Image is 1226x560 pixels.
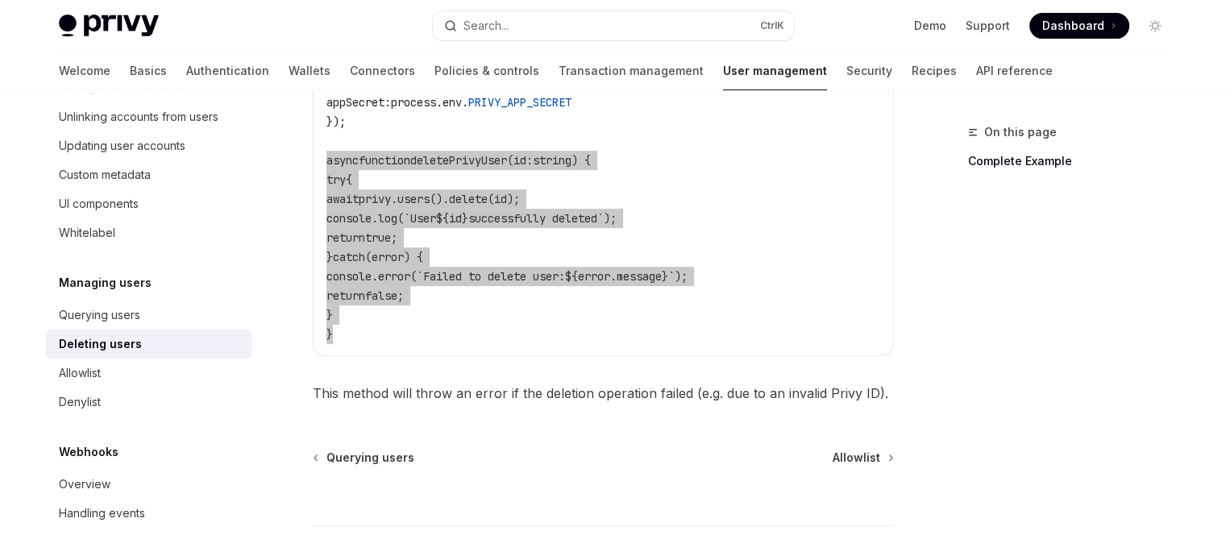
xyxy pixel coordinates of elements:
[526,153,533,168] span: :
[846,52,892,90] a: Security
[326,308,333,322] span: }
[443,95,462,110] span: env
[46,218,252,247] a: Whitelabel
[1142,13,1168,39] button: Toggle dark mode
[559,52,704,90] a: Transaction management
[462,211,468,226] span: }
[326,211,372,226] span: console
[404,250,423,264] span: ) {
[391,192,397,206] span: .
[46,499,252,528] a: Handling events
[326,95,391,110] span: appSecret:
[46,102,252,131] a: Unlinking accounts from users
[449,192,488,206] span: delete
[350,52,415,90] a: Connectors
[463,16,509,35] div: Search...
[507,192,520,206] span: );
[326,230,365,245] span: return
[430,192,449,206] span: ().
[326,269,372,284] span: console
[397,192,430,206] span: users
[833,450,892,466] a: Allowlist
[488,192,494,206] span: (
[359,153,410,168] span: function
[372,250,404,264] span: error
[365,250,372,264] span: (
[675,269,688,284] span: );
[46,189,252,218] a: UI components
[1029,13,1129,39] a: Dashboard
[436,211,449,226] span: ${
[610,269,617,284] span: .
[326,153,359,168] span: async
[494,192,507,206] span: id
[59,165,151,185] div: Custom metadata
[468,95,571,110] span: PRIVY_APP_SECRET
[289,52,330,90] a: Wallets
[760,19,784,32] span: Ctrl K
[662,269,668,284] span: }
[46,388,252,417] a: Denylist
[359,192,391,206] span: privy
[976,52,1053,90] a: API reference
[59,136,185,156] div: Updating user accounts
[912,52,957,90] a: Recipes
[46,160,252,189] a: Custom metadata
[314,450,414,466] a: Querying users
[59,363,101,383] div: Allowlist
[604,211,617,226] span: );
[433,11,794,40] button: Open search
[333,250,365,264] span: catch
[326,114,346,129] span: });
[617,269,662,284] span: message
[326,250,333,264] span: }
[365,288,397,303] span: false
[130,52,167,90] a: Basics
[59,305,140,325] div: Querying users
[46,470,252,499] a: Overview
[404,211,436,226] span: `User
[59,194,139,214] div: UI components
[833,450,880,466] span: Allowlist
[59,223,115,243] div: Whitelabel
[46,301,252,330] a: Querying users
[59,442,118,462] h5: Webhooks
[468,211,604,226] span: successfully deleted`
[378,211,397,226] span: log
[59,273,152,292] h5: Managing users
[436,95,443,110] span: .
[59,392,101,412] div: Denylist
[966,18,1010,34] a: Support
[326,327,333,342] span: }
[984,122,1057,142] span: On this page
[410,153,507,168] span: deletePrivyUser
[462,95,468,110] span: .
[391,95,436,110] span: process
[59,334,142,354] div: Deleting users
[668,269,675,284] span: `
[578,269,610,284] span: error
[46,131,252,160] a: Updating user accounts
[326,192,359,206] span: await
[410,269,417,284] span: (
[507,153,513,168] span: (
[186,52,269,90] a: Authentication
[513,153,526,168] span: id
[59,15,159,37] img: light logo
[914,18,946,34] a: Demo
[434,52,539,90] a: Policies & controls
[968,148,1181,174] a: Complete Example
[1042,18,1104,34] span: Dashboard
[59,52,110,90] a: Welcome
[346,172,352,187] span: {
[326,172,346,187] span: try
[372,211,378,226] span: .
[417,269,565,284] span: `Failed to delete user:
[59,107,218,127] div: Unlinking accounts from users
[571,153,591,168] span: ) {
[46,330,252,359] a: Deleting users
[565,269,578,284] span: ${
[372,269,378,284] span: .
[533,153,571,168] span: string
[391,230,397,245] span: ;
